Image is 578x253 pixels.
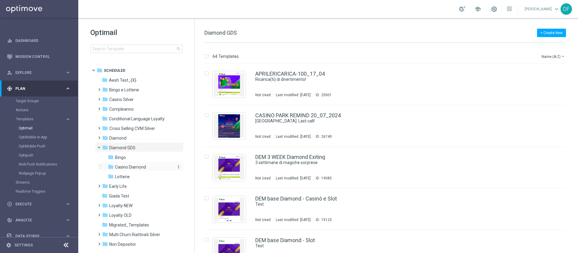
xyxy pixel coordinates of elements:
[97,67,103,73] i: folder
[255,238,315,243] a: DEM base Diamond - Slot
[16,96,78,106] div: Target Groups
[214,198,244,221] img: 19123.jpeg
[109,106,134,112] span: Compleanno
[16,115,78,178] div: Templates
[102,183,108,189] i: folder
[7,233,65,239] div: Data Studio
[65,217,71,223] i: keyboard_arrow_right
[16,117,65,121] div: Templates
[109,135,126,141] span: Diamond
[321,134,332,139] div: 26749
[313,217,332,222] div: ID:
[198,188,577,230] div: Press SPACE to select this row.
[65,86,71,91] i: keyboard_arrow_right
[102,144,108,150] i: folder
[102,87,108,93] i: folder
[109,222,149,228] span: Migrated_Templates
[255,243,540,249] div: Test
[19,126,63,131] a: Optimail
[15,234,65,238] span: Data Studio
[115,155,126,160] span: Bingo
[255,118,540,124] div: Casinò Park: Last call!
[19,153,63,158] a: Optipush
[273,134,313,139] div: Last modified: [DATE]
[474,6,481,12] span: school
[537,29,566,37] button: + Create New
[16,187,78,196] div: Realtime Triggers
[321,217,332,222] div: 19123
[15,202,65,206] span: Execute
[65,116,71,122] i: keyboard_arrow_right
[109,184,127,189] span: Early Life
[255,77,540,82] div: Ricarica(ti) di divertimento!
[561,3,572,15] div: DF
[7,70,12,75] i: person_search
[255,176,271,181] div: Not Used
[16,106,78,115] div: Actions
[109,213,132,218] span: Loyalty OLD
[198,64,577,105] div: Press SPACE to select this row.
[7,86,71,91] button: gps_fixed Plan keyboard_arrow_right
[102,193,108,199] i: folder
[19,124,78,133] div: Optimail
[204,30,237,36] span: Diamond GDS
[321,93,332,97] div: 25001
[7,202,71,207] div: play_circle_outline Execute keyboard_arrow_right
[102,115,108,122] i: folder
[553,6,560,12] span: keyboard_arrow_down
[273,217,313,222] div: Last modified: [DATE]
[109,87,139,93] span: Bingo e Lotterie
[90,28,182,37] h1: Optimail
[102,231,108,237] i: folder
[7,217,65,223] div: Analyze
[102,202,108,208] i: folder
[102,241,108,247] i: folder
[16,108,63,112] a: Actions
[7,218,71,223] button: track_changes Analyze keyboard_arrow_right
[14,243,33,247] a: Settings
[109,97,134,102] span: Casino Silver
[65,201,71,207] i: keyboard_arrow_right
[7,217,12,223] i: track_changes
[102,222,108,228] i: folder
[102,106,108,112] i: folder
[108,173,114,179] i: folder
[115,174,130,179] span: Lotterie
[273,93,313,97] div: Last modified: [DATE]
[19,151,78,160] div: Optipush
[109,116,165,122] span: Conditional Language Loyalty
[255,113,341,118] a: CASINO PARK REMIND 20_07_2024
[7,70,71,75] div: person_search Explore keyboard_arrow_right
[102,212,108,218] i: folder
[176,164,181,169] i: more_vert
[255,118,526,124] a: [GEOGRAPHIC_DATA]: Last call!
[102,125,108,131] i: folder
[109,232,160,237] span: Multi Churn Riattivati Silver
[255,243,526,249] a: Test
[214,73,244,96] img: 25001.jpeg
[7,49,71,65] div: Mission Control
[16,99,63,103] a: Target Groups
[19,133,78,142] div: OptiMobile In-App
[313,176,332,181] div: ID:
[65,233,71,239] i: keyboard_arrow_right
[273,176,313,181] div: Last modified: [DATE]
[109,145,135,150] span: Diamond GDS
[16,117,71,122] button: Templates keyboard_arrow_right
[175,164,181,170] button: more_vert
[255,134,271,139] div: Not Used
[15,49,71,65] a: Mission Control
[7,86,12,91] i: gps_fixed
[255,160,540,166] div: 3 settimane di magiche sorprese
[7,201,65,207] div: Execute
[198,105,577,147] div: Press SPACE to select this row.
[214,156,244,179] img: 19085.jpeg
[19,162,63,167] a: Web Push Notifications
[7,38,12,43] i: equalizer
[255,77,526,82] a: Ricarica(ti) di divertimento!
[7,234,71,239] button: Data Studio keyboard_arrow_right
[15,218,65,222] span: Analyze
